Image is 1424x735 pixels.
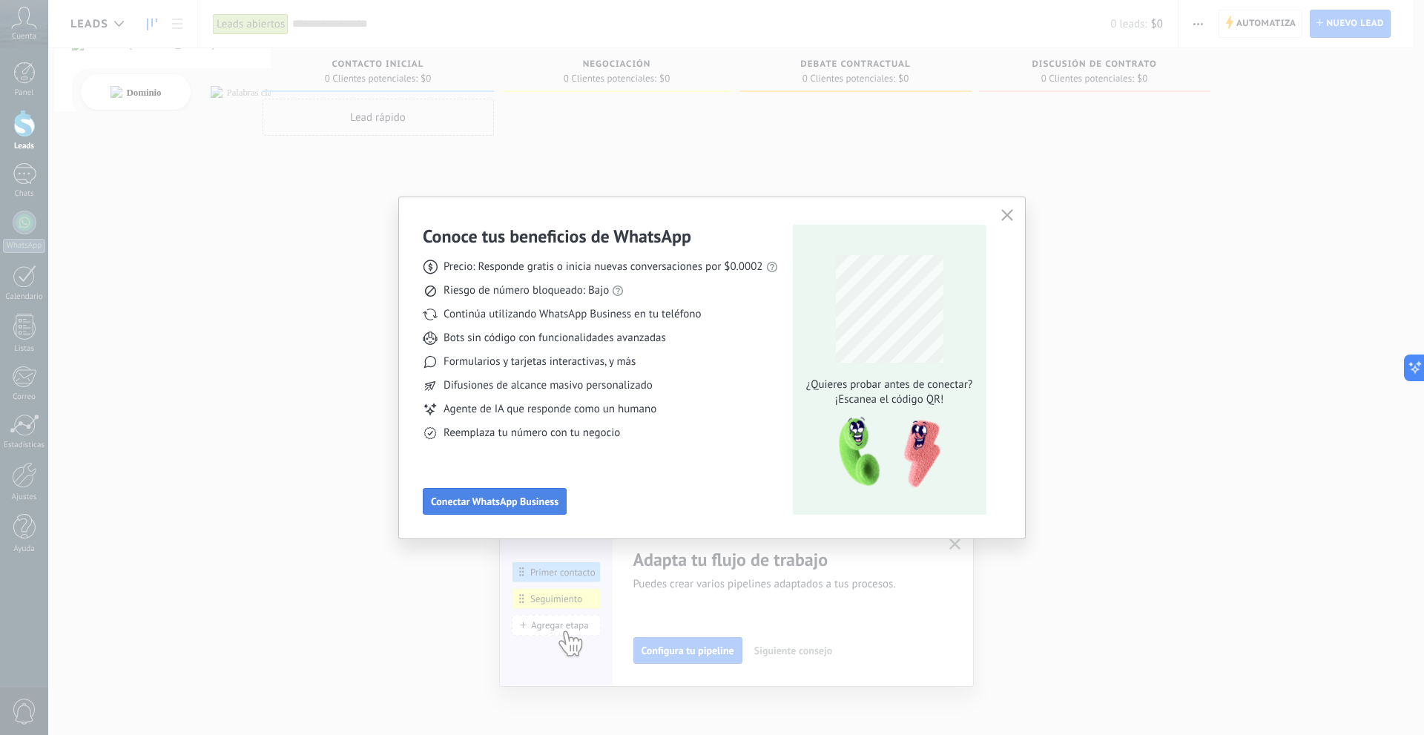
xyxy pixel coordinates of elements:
[79,88,113,97] div: Dominio
[444,283,609,298] span: Riesgo de número bloqueado: Bajo
[39,39,166,50] div: Dominio: [DOMAIN_NAME]
[802,378,977,392] span: ¿Quieres probar antes de conectar?
[162,86,174,98] img: tab_keywords_by_traffic_grey.svg
[431,496,558,507] span: Conectar WhatsApp Business
[24,24,36,36] img: logo_orange.svg
[444,402,656,417] span: Agente de IA que responde como un humano
[24,39,36,50] img: website_grey.svg
[444,331,666,346] span: Bots sin código con funcionalidades avanzadas
[423,225,691,248] h3: Conoce tus beneficios de WhatsApp
[42,24,73,36] div: v 4.0.25
[444,355,636,369] span: Formularios y tarjetas interactivas, y más
[62,86,74,98] img: tab_domain_overview_orange.svg
[802,392,977,407] span: ¡Escanea el código QR!
[826,413,943,492] img: qr-pic-1x.png
[423,488,567,515] button: Conectar WhatsApp Business
[179,88,233,97] div: Palabras clave
[444,307,701,322] span: Continúa utilizando WhatsApp Business en tu teléfono
[444,378,653,393] span: Difusiones de alcance masivo personalizado
[444,260,763,274] span: Precio: Responde gratis o inicia nuevas conversaciones por $0.0002
[444,426,620,441] span: Reemplaza tu número con tu negocio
